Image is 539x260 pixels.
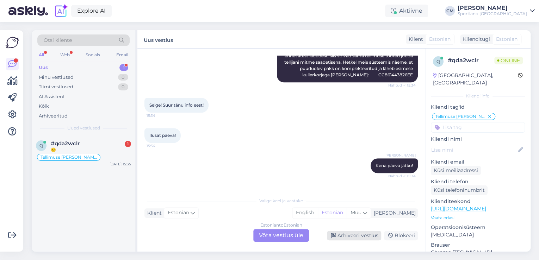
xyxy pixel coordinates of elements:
div: All [37,50,45,59]
span: Estonian [429,36,451,43]
span: Muu [351,209,361,216]
p: Vaata edasi ... [431,215,525,221]
div: Võta vestlus üle [253,229,309,242]
p: Klienditeekond [431,198,525,205]
div: [PERSON_NAME] [458,5,527,11]
div: Küsi meiliaadressi [431,166,481,175]
p: Chrome [TECHNICAL_ID] [431,249,525,256]
p: Kliendi email [431,158,525,166]
div: Tiimi vestlused [39,83,73,90]
div: Sportland [GEOGRAPHIC_DATA] [458,11,527,17]
div: AI Assistent [39,93,65,100]
div: Klienditugi [460,36,490,43]
a: [URL][DOMAIN_NAME] [431,205,486,212]
span: #qda2wclr [51,140,80,147]
span: Kena päeva jätku! [376,163,413,168]
span: Otsi kliente [44,37,72,44]
img: explore-ai [54,4,68,18]
span: Nähtud ✓ 15:34 [388,83,416,88]
div: Email [115,50,130,59]
label: Uus vestlus [144,34,173,44]
span: Tellimuse [PERSON_NAME] info [435,114,487,119]
span: Uued vestlused [67,125,100,131]
div: 0 [118,74,128,81]
span: Tellimuse [PERSON_NAME] info [41,155,97,159]
div: 1 [125,141,131,147]
span: Estonian [168,209,189,217]
span: Kuna e-[PERSON_NAME] tellimused saadetakse välja erinevatest ladudest, siis võivad sama tellimuse... [284,47,414,77]
p: Kliendi telefon [431,178,525,185]
p: Kliendi nimi [431,135,525,143]
div: Web [59,50,71,59]
div: 1 [119,64,128,71]
div: Estonian to Estonian [260,222,302,228]
div: Aktiivne [385,5,428,17]
div: Valige keel ja vastake [144,198,418,204]
div: Minu vestlused [39,74,74,81]
span: [PERSON_NAME] [385,153,416,158]
div: Klient [144,209,162,217]
div: 🙂 [51,147,131,153]
span: Estonian [496,36,518,43]
span: Nähtud ✓ 15:34 [388,173,416,179]
span: Online [494,57,523,64]
div: Uus [39,64,48,71]
div: [DATE] 15:35 [110,161,131,167]
div: [PERSON_NAME] [371,209,416,217]
span: 15:34 [147,143,173,148]
div: Arhiveeritud [39,113,68,120]
div: [GEOGRAPHIC_DATA], [GEOGRAPHIC_DATA] [433,72,518,87]
p: Brauser [431,241,525,249]
span: q [39,143,43,148]
span: Ilusat päeva! [149,133,176,138]
div: Estonian [318,208,347,218]
div: Kõik [39,103,49,110]
div: Blokeeri [384,231,418,240]
div: # qda2wclr [448,56,494,65]
div: Klient [406,36,423,43]
a: [PERSON_NAME]Sportland [GEOGRAPHIC_DATA] [458,5,535,17]
p: [MEDICAL_DATA] [431,231,525,239]
input: Lisa nimi [431,146,517,154]
div: CM [445,6,455,16]
div: English [292,208,318,218]
img: Askly Logo [6,36,19,49]
span: Selge! Suur tänu info eest! [149,102,204,108]
p: Kliendi tag'id [431,103,525,111]
div: Arhiveeri vestlus [327,231,381,240]
p: Operatsioonisüsteem [431,224,525,231]
input: Lisa tag [431,122,525,133]
div: Kliendi info [431,93,525,99]
span: 15:34 [147,113,173,118]
span: q [436,59,440,64]
div: Küsi telefoninumbrit [431,185,488,195]
div: Socials [84,50,101,59]
a: Explore AI [71,5,112,17]
div: 0 [118,83,128,90]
